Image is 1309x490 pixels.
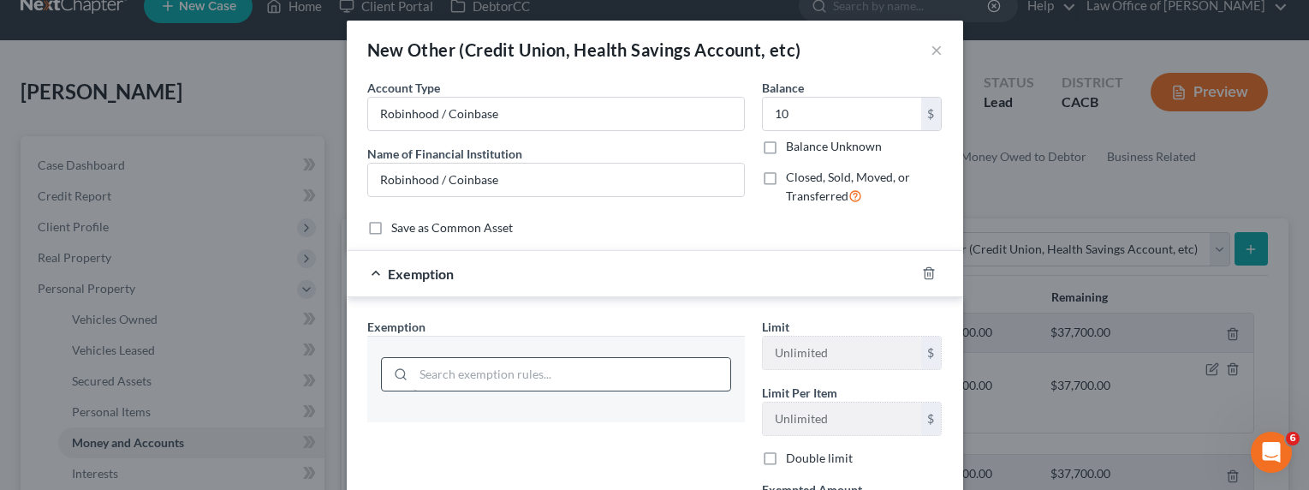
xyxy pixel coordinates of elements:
input: 0.00 [763,98,921,130]
div: $ [921,98,942,130]
label: Save as Common Asset [391,219,513,236]
input: Search exemption rules... [414,358,730,391]
input: -- [763,403,921,435]
label: Balance [762,79,804,97]
span: Closed, Sold, Moved, or Transferred [786,170,910,203]
span: Limit [762,320,789,334]
span: 6 [1286,432,1300,445]
span: Exemption [388,266,454,282]
button: × [931,39,943,60]
label: Limit Per Item [762,384,837,402]
div: $ [921,403,942,435]
label: Account Type [367,79,440,97]
label: Double limit [786,450,853,467]
span: Name of Financial Institution [367,146,522,161]
label: Balance Unknown [786,138,882,155]
input: Enter name... [368,164,744,196]
div: $ [921,337,942,369]
div: New Other (Credit Union, Health Savings Account, etc) [367,38,801,62]
iframe: Intercom live chat [1251,432,1292,473]
span: Exemption [367,320,425,334]
input: Credit Union, HSA, etc [368,98,744,130]
input: -- [763,337,921,369]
